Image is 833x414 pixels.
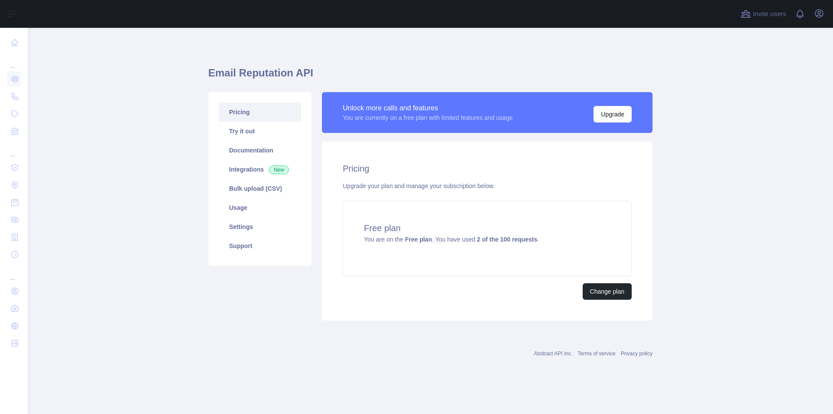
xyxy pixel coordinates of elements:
[219,179,301,198] a: Bulk upload (CSV)
[534,351,573,357] a: Abstract API Inc.
[343,113,513,122] div: You are currently on a free plan with limited features and usage
[219,122,301,141] a: Try it out
[7,52,21,70] div: ...
[364,236,539,243] span: You are on the . You have used .
[219,160,301,179] a: Integrations New
[594,106,632,123] button: Upgrade
[477,236,537,243] strong: 2 of the 100 requests
[343,103,513,113] div: Unlock more calls and features
[405,236,432,243] strong: Free plan
[7,141,21,158] div: ...
[219,236,301,255] a: Support
[208,66,653,87] h1: Email Reputation API
[343,182,632,190] div: Upgrade your plan and manage your subscription below.
[219,217,301,236] a: Settings
[219,198,301,217] a: Usage
[7,264,21,282] div: ...
[364,222,610,234] h4: Free plan
[269,166,289,174] span: New
[753,9,786,19] span: Invite users
[739,7,788,21] button: Invite users
[577,351,615,357] a: Terms of service
[343,162,632,175] h2: Pricing
[621,351,653,357] a: Privacy policy
[219,103,301,122] a: Pricing
[583,283,632,300] button: Change plan
[219,141,301,160] a: Documentation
